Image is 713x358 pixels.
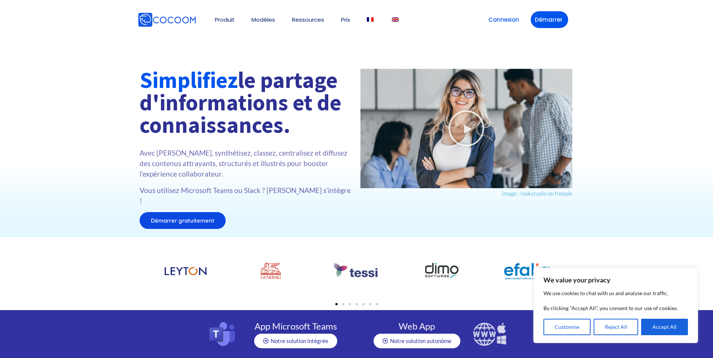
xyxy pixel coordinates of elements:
[362,303,365,305] span: Go to slide 5
[374,334,460,348] a: Notre solution autonôme
[502,190,572,197] a: image : lookstudio on freepik
[140,66,238,94] font: Simplifiez
[335,303,338,305] span: Go to slide 1
[138,12,196,27] img: Cocoom
[368,322,465,331] h4: Web App
[215,17,235,22] a: Produit
[140,148,353,179] p: Avec [PERSON_NAME], synthétisez, classez, centralisez et diffusez des contenus attrayants, struct...
[369,303,371,305] span: Go to slide 6
[390,338,451,344] span: Notre solution autonôme
[356,303,358,305] span: Go to slide 4
[140,212,226,229] a: Démarrer gratuitement
[247,322,345,331] h4: App Microsoft Teams
[252,17,275,22] a: Modèles
[341,17,350,22] a: Prix
[392,17,399,22] img: Anglais
[531,11,568,28] a: Démarrer
[271,338,328,344] span: Notre solution intégrée
[594,319,639,335] button: Reject All
[543,289,688,298] p: We use cookies to chat with us and analyse our traffic.
[367,17,374,22] img: Français
[292,17,324,22] a: Ressources
[342,303,344,305] span: Go to slide 2
[543,275,688,284] p: We value your privacy
[484,11,523,28] a: Connexion
[140,69,353,136] h1: le partage d'informations et de connaissances.
[140,185,353,206] p: Vous utilisez Microsoft Teams ou Slack ? [PERSON_NAME] s’intègre !
[543,319,591,335] button: Customise
[151,218,214,223] span: Démarrer gratuitement
[641,319,688,335] button: Accept All
[254,334,337,348] a: Notre solution intégrée
[349,303,351,305] span: Go to slide 3
[543,304,688,313] p: By clicking "Accept All", you consent to our use of cookies.
[376,303,378,305] span: Go to slide 7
